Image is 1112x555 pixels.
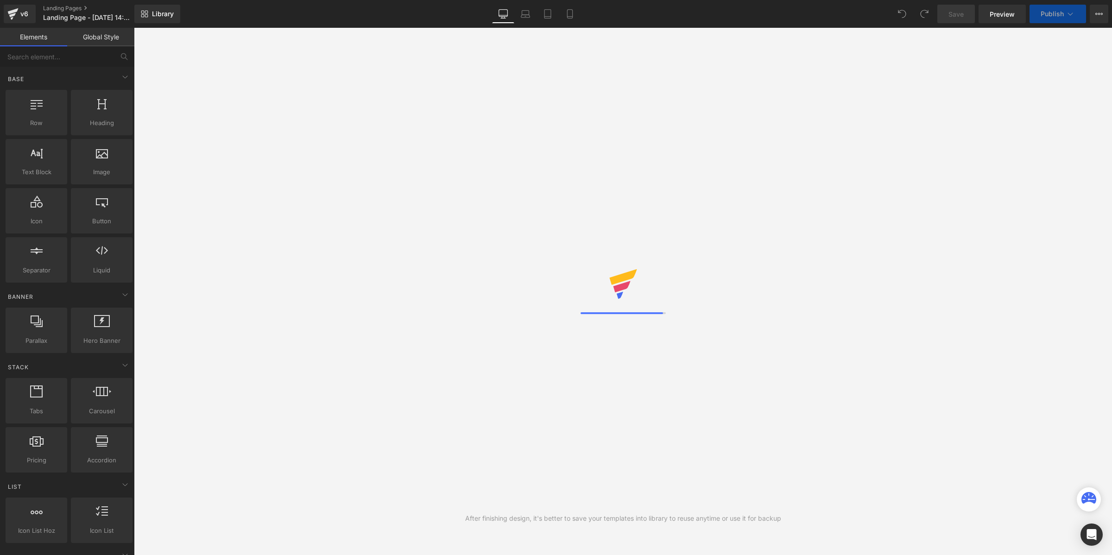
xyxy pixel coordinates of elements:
[74,406,130,416] span: Carousel
[979,5,1026,23] a: Preview
[537,5,559,23] a: Tablet
[1090,5,1108,23] button: More
[1030,5,1086,23] button: Publish
[7,75,25,83] span: Base
[915,5,934,23] button: Redo
[8,455,64,465] span: Pricing
[1041,10,1064,18] span: Publish
[8,216,64,226] span: Icon
[893,5,911,23] button: Undo
[8,118,64,128] span: Row
[948,9,964,19] span: Save
[43,5,150,12] a: Landing Pages
[74,336,130,346] span: Hero Banner
[8,406,64,416] span: Tabs
[1080,523,1103,546] div: Open Intercom Messenger
[559,5,581,23] a: Mobile
[74,455,130,465] span: Accordion
[74,265,130,275] span: Liquid
[8,265,64,275] span: Separator
[74,118,130,128] span: Heading
[152,10,174,18] span: Library
[74,167,130,177] span: Image
[7,292,34,301] span: Banner
[7,482,23,491] span: List
[8,336,64,346] span: Parallax
[492,5,514,23] a: Desktop
[19,8,30,20] div: v6
[74,216,130,226] span: Button
[4,5,36,23] a: v6
[134,5,180,23] a: New Library
[74,526,130,536] span: Icon List
[43,14,132,21] span: Landing Page - [DATE] 14:08:01
[7,363,30,372] span: Stack
[990,9,1015,19] span: Preview
[8,526,64,536] span: Icon List Hoz
[8,167,64,177] span: Text Block
[465,513,781,523] div: After finishing design, it's better to save your templates into library to reuse anytime or use i...
[514,5,537,23] a: Laptop
[67,28,134,46] a: Global Style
